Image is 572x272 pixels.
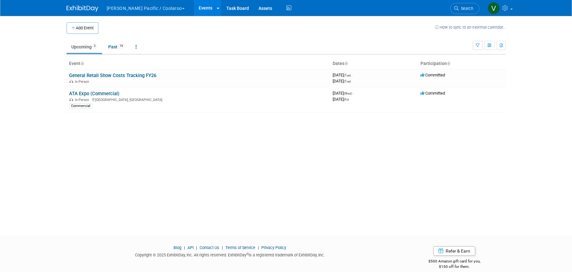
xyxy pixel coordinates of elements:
span: Committed [420,73,445,77]
th: Dates [330,58,418,69]
img: In-Person Event [69,80,73,83]
sup: ® [246,252,249,256]
div: Copyright © 2025 ExhibitDay, Inc. All rights reserved. ExhibitDay is a registered trademark of Ex... [67,251,394,258]
a: Upcoming2 [67,41,102,53]
div: Commercial [69,103,92,109]
button: Add Event [67,22,98,34]
div: $500 Amazon gift card for you, [403,254,506,269]
img: ExhibitDay [67,5,98,12]
span: | [194,245,199,250]
a: API [187,245,194,250]
a: Sort by Participation Type [447,61,450,66]
a: General Retail Show Costs Tracking FY26 [69,73,156,78]
a: Refer & Earn [433,246,475,256]
a: Privacy Policy [261,245,286,250]
a: Sort by Start Date [344,61,348,66]
span: | [220,245,224,250]
span: - [353,91,354,96]
a: How to sync to an external calendar... [435,25,506,30]
span: 2 [92,44,97,48]
span: In-Person [75,98,91,102]
span: (Tue) [344,80,351,83]
span: Committed [420,91,445,96]
a: Contact Us [200,245,219,250]
span: | [182,245,187,250]
a: Sort by Event Name [81,61,84,66]
img: Vanessa Lowery [488,2,500,14]
span: (Fri) [344,98,349,101]
span: [DATE] [333,79,351,83]
span: 19 [118,44,125,48]
span: In-Person [75,80,91,84]
span: Search [459,6,473,11]
span: [DATE] [333,97,349,102]
th: Participation [418,58,506,69]
a: ATA Expo (Commercial) [69,91,119,97]
a: Terms of Service [225,245,255,250]
span: [DATE] [333,73,353,77]
a: Search [450,3,479,14]
div: [GEOGRAPHIC_DATA], [GEOGRAPHIC_DATA] [69,97,328,102]
span: (Tue) [344,74,351,77]
span: - [352,73,353,77]
div: $150 off for them. [403,264,506,269]
span: [DATE] [333,91,354,96]
span: (Wed) [344,92,352,95]
span: | [256,245,260,250]
th: Event [67,58,330,69]
img: In-Person Event [69,98,73,101]
a: Past19 [103,41,130,53]
a: Blog [173,245,181,250]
